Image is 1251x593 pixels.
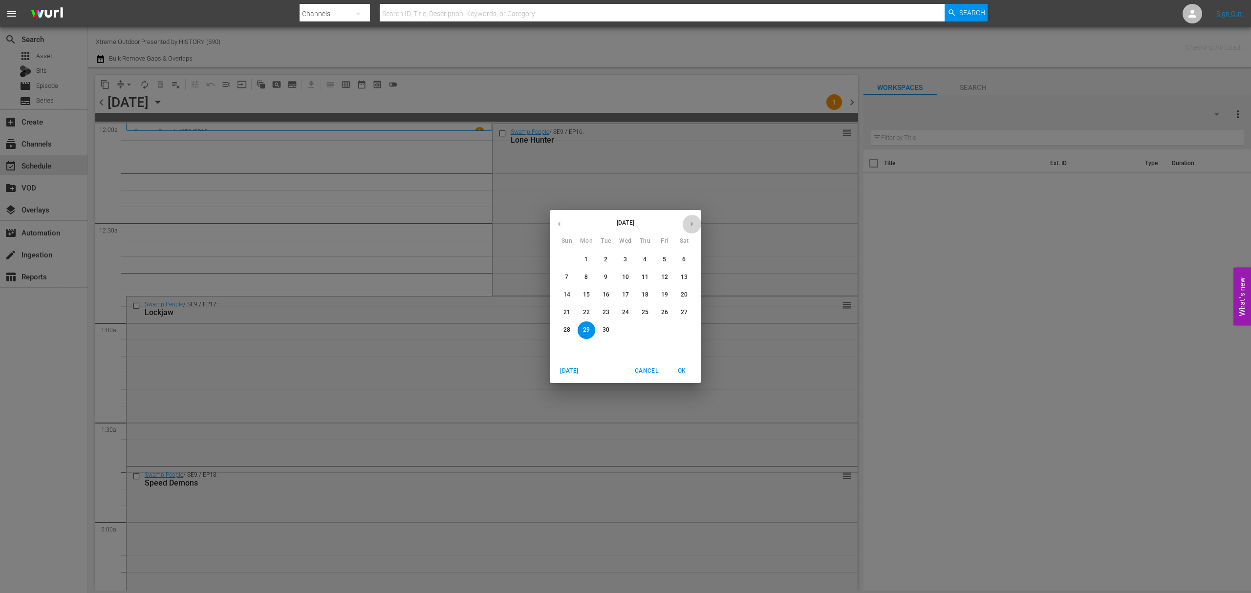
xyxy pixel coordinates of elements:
[597,269,615,286] button: 9
[597,321,615,339] button: 30
[597,304,615,321] button: 23
[656,236,673,246] span: Fri
[558,304,576,321] button: 21
[569,218,682,227] p: [DATE]
[578,321,595,339] button: 29
[622,308,629,317] p: 24
[636,251,654,269] button: 4
[675,269,693,286] button: 13
[558,269,576,286] button: 7
[617,286,634,304] button: 17
[565,273,568,281] p: 7
[661,291,668,299] p: 19
[617,251,634,269] button: 3
[558,236,576,246] span: Sun
[681,273,688,281] p: 13
[603,308,609,317] p: 23
[554,363,585,379] button: [DATE]
[656,269,673,286] button: 12
[597,286,615,304] button: 16
[1233,268,1251,326] button: Open Feedback Widget
[583,291,590,299] p: 15
[642,291,648,299] p: 18
[670,366,693,376] span: OK
[675,286,693,304] button: 20
[604,255,607,264] p: 2
[675,304,693,321] button: 27
[603,291,609,299] p: 16
[624,255,627,264] p: 3
[597,236,615,246] span: Tue
[636,286,654,304] button: 18
[656,304,673,321] button: 26
[583,308,590,317] p: 22
[603,326,609,334] p: 30
[635,366,658,376] span: Cancel
[617,269,634,286] button: 10
[563,308,570,317] p: 21
[578,236,595,246] span: Mon
[558,321,576,339] button: 28
[617,236,634,246] span: Wed
[583,326,590,334] p: 29
[682,255,686,264] p: 6
[578,286,595,304] button: 15
[636,236,654,246] span: Thu
[563,326,570,334] p: 28
[636,269,654,286] button: 11
[681,308,688,317] p: 27
[661,308,668,317] p: 26
[578,251,595,269] button: 1
[23,2,70,25] img: ans4CAIJ8jUAAAAAAAAAAAAAAAAAAAAAAAAgQb4GAAAAAAAAAAAAAAAAAAAAAAAAJMjXAAAAAAAAAAAAAAAAAAAAAAAAgAT5G...
[681,291,688,299] p: 20
[578,304,595,321] button: 22
[959,4,985,21] span: Search
[642,308,648,317] p: 25
[578,269,595,286] button: 8
[643,255,647,264] p: 4
[642,273,648,281] p: 11
[6,8,18,20] span: menu
[558,286,576,304] button: 14
[597,251,615,269] button: 2
[558,366,581,376] span: [DATE]
[636,304,654,321] button: 25
[584,255,588,264] p: 1
[661,273,668,281] p: 12
[675,236,693,246] span: Sat
[563,291,570,299] p: 14
[666,363,697,379] button: OK
[1216,10,1242,18] a: Sign Out
[622,291,629,299] p: 17
[584,273,588,281] p: 8
[675,251,693,269] button: 6
[617,304,634,321] button: 24
[622,273,629,281] p: 10
[604,273,607,281] p: 9
[631,363,662,379] button: Cancel
[663,255,666,264] p: 5
[656,286,673,304] button: 19
[656,251,673,269] button: 5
